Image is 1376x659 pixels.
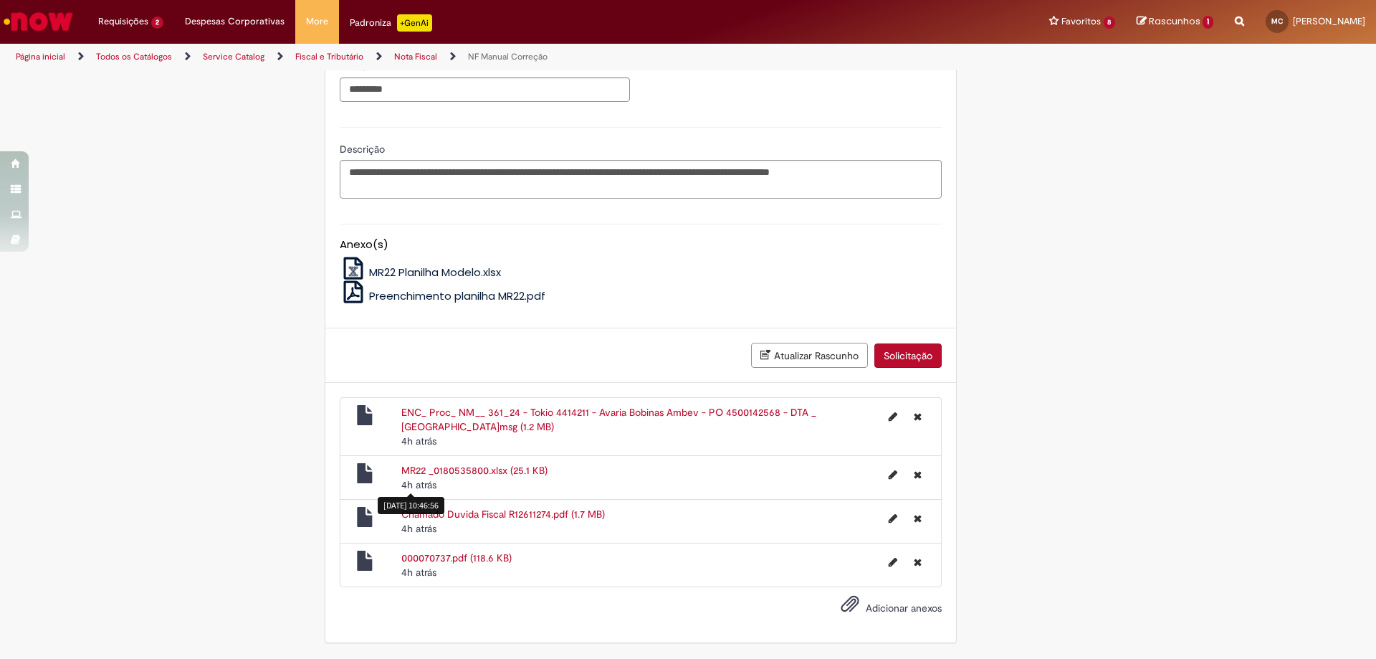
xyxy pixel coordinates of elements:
[401,435,436,447] time: 28/08/2025 10:46:56
[401,566,436,579] time: 28/08/2025 10:46:54
[1203,16,1213,29] span: 1
[1061,14,1101,29] span: Favoritos
[340,239,942,251] h5: Anexo(s)
[350,14,432,32] div: Padroniza
[401,406,816,433] a: ENC_ Proc_ NM__ 361_24 - Tokio 4414211 - Avaria Bobinas Ambev - PO 4500142568 - DTA _ [GEOGRAPHIC...
[401,551,512,564] a: 000070737.pdf (118.6 KB)
[880,405,906,428] button: Editar nome de arquivo ENC_ Proc_ NM__ 361_24 - Tokio 4414211 - Avaria Bobinas Ambev - PO 4500142...
[905,463,930,486] button: Excluir MR22 _0180535800.xlsx
[880,507,906,530] button: Editar nome de arquivo Chamado Duvida Fiscal R12611274.pdf
[340,265,502,280] a: MR22 Planilha Modelo.xlsx
[340,77,630,102] input: Lote
[1,7,75,36] img: ServiceNow
[1137,15,1213,29] a: Rascunhos
[369,288,545,303] span: Preenchimento planilha MR22.pdf
[880,463,906,486] button: Editar nome de arquivo MR22 _0180535800.xlsx
[378,497,444,513] div: [DATE] 10:46:56
[98,14,148,29] span: Requisições
[1293,15,1365,27] span: [PERSON_NAME]
[874,343,942,368] button: Solicitação
[401,522,436,535] time: 28/08/2025 10:46:55
[866,602,942,615] span: Adicionar anexos
[401,566,436,579] span: 4h atrás
[1149,14,1200,28] span: Rascunhos
[905,507,930,530] button: Excluir Chamado Duvida Fiscal R12611274.pdf
[151,16,163,29] span: 2
[295,51,363,62] a: Fiscal e Tributário
[11,44,907,70] ul: Trilhas de página
[397,14,432,32] p: +GenAi
[401,435,436,447] span: 4h atrás
[96,51,172,62] a: Todos os Catálogos
[880,551,906,574] button: Editar nome de arquivo 000070737.pdf
[1271,16,1283,26] span: MC
[306,14,328,29] span: More
[394,51,437,62] a: Nota Fiscal
[401,522,436,535] span: 4h atrás
[185,14,285,29] span: Despesas Corporativas
[905,551,930,574] button: Excluir 000070737.pdf
[837,591,863,624] button: Adicionar anexos
[905,405,930,428] button: Excluir ENC_ Proc_ NM__ 361_24 - Tokio 4414211 - Avaria Bobinas Ambev - PO 4500142568 - DTA _ POR...
[340,143,388,156] span: Descrição
[340,288,546,303] a: Preenchimento planilha MR22.pdf
[401,508,605,521] a: Chamado Duvida Fiscal R12611274.pdf (1.7 MB)
[1104,16,1116,29] span: 8
[401,478,436,491] span: 4h atrás
[401,464,548,477] a: MR22 _0180535800.xlsx (25.1 KB)
[346,60,370,73] span: Lote
[751,343,868,368] button: Atualizar Rascunho
[369,265,501,280] span: MR22 Planilha Modelo.xlsx
[16,51,65,62] a: Página inicial
[340,160,942,199] textarea: Descrição
[468,51,548,62] a: NF Manual Correção
[203,51,264,62] a: Service Catalog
